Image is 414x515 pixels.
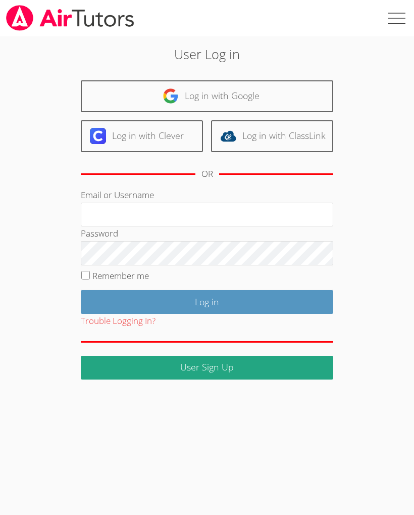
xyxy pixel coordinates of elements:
[201,167,213,181] div: OR
[211,120,333,152] a: Log in with ClassLink
[81,290,333,314] input: Log in
[81,314,156,329] button: Trouble Logging In?
[90,128,106,144] img: clever-logo-6eab21bc6e7a338710f1a6ff85c0baf02591cd810cc4098c63d3a4b26e2feb20.svg
[92,270,149,282] label: Remember me
[5,5,135,31] img: airtutors_banner-c4298cdbf04f3fff15de1276eac7730deb9818008684d7c2e4769d2f7ddbe033.png
[81,356,333,380] a: User Sign Up
[81,120,203,152] a: Log in with Clever
[81,80,333,112] a: Log in with Google
[81,227,118,239] label: Password
[220,128,236,144] img: classlink-logo-d6bb404cc1216ec64c9a2012d9dc4662098be43eaf13dc465df04b49fa7ab582.svg
[163,88,179,104] img: google-logo-50288ca7cdecda66e5e0955fdab243c47b7ad437acaf1139b6f446037453330a.svg
[58,44,356,64] h2: User Log in
[81,189,154,201] label: Email or Username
